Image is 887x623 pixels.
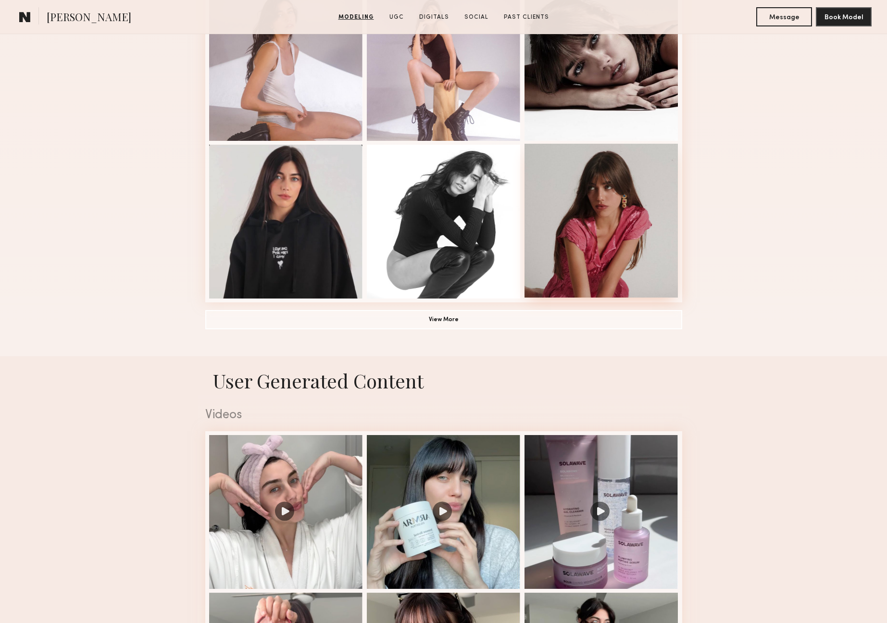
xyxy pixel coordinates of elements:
[47,10,131,26] span: [PERSON_NAME]
[335,13,378,22] a: Modeling
[500,13,553,22] a: Past Clients
[386,13,408,22] a: UGC
[415,13,453,22] a: Digitals
[198,368,690,393] h1: User Generated Content
[816,12,872,21] a: Book Model
[816,7,872,26] button: Book Model
[461,13,492,22] a: Social
[205,409,682,422] div: Videos
[756,7,812,26] button: Message
[205,310,682,329] button: View More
